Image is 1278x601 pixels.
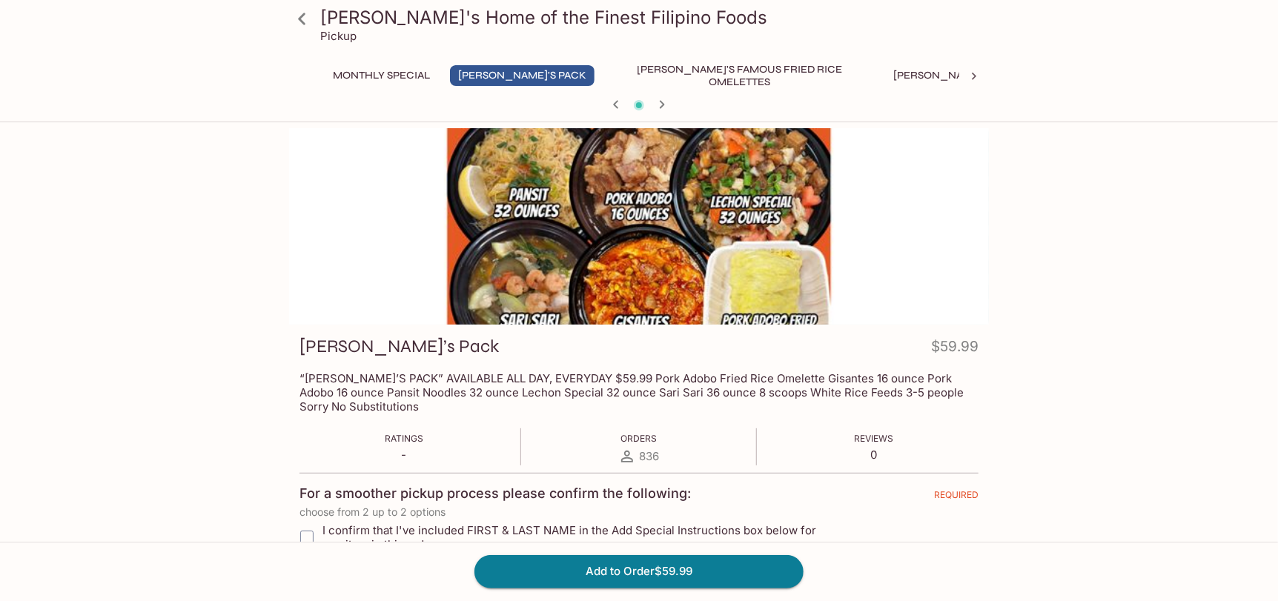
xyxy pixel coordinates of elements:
div: Elena’s Pack [289,128,989,325]
span: REQUIRED [934,489,979,506]
p: choose from 2 up to 2 options [299,506,979,518]
p: - [385,448,423,462]
button: [PERSON_NAME]'s Famous Fried Rice Omelettes [606,65,873,86]
h4: $59.99 [931,335,979,364]
span: Ratings [385,433,423,444]
p: 0 [854,448,893,462]
button: Add to Order$59.99 [474,555,804,588]
span: Orders [620,433,657,444]
button: Monthly Special [325,65,438,86]
p: “[PERSON_NAME]’S PACK” AVAILABLE ALL DAY, EVERYDAY $59.99 Pork Adobo Fried Rice Omelette Gisantes... [299,371,979,414]
h3: [PERSON_NAME]’s Pack [299,335,499,358]
span: I confirm that I've included FIRST & LAST NAME in the Add Special Instructions box below for one ... [322,523,836,551]
p: Pickup [320,29,357,43]
button: [PERSON_NAME]'s Mixed Plates [885,65,1074,86]
h3: [PERSON_NAME]'s Home of the Finest Filipino Foods [320,6,983,29]
h4: For a smoother pickup process please confirm the following: [299,485,691,502]
span: Reviews [854,433,893,444]
span: 836 [639,449,659,463]
button: [PERSON_NAME]'s Pack [450,65,595,86]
